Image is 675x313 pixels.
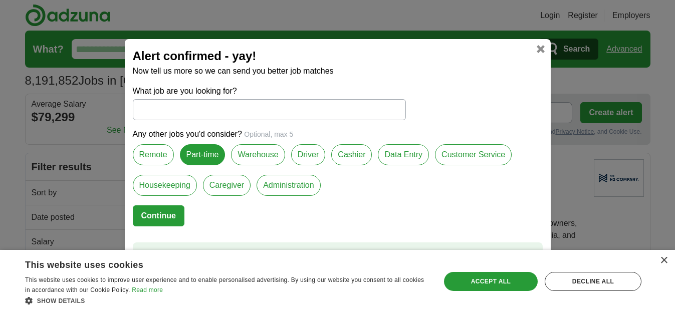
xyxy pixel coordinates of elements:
[244,130,293,138] span: Optional, max 5
[139,248,200,260] a: ❮ Back to search
[25,295,428,305] div: Show details
[133,144,174,165] label: Remote
[231,144,285,165] label: Warehouse
[132,286,163,293] a: Read more, opens a new window
[25,256,403,271] div: This website uses cookies
[133,47,543,65] h2: Alert confirmed - yay!
[133,175,197,196] label: Housekeeping
[378,144,429,165] label: Data Entry
[133,85,406,97] label: What job are you looking for?
[331,144,372,165] label: Cashier
[512,248,537,260] a: Skip ❯
[545,272,641,291] div: Decline all
[25,276,424,293] span: This website uses cookies to improve user experience and to enable personalised advertising. By u...
[257,175,320,196] label: Administration
[203,175,251,196] label: Caregiver
[133,205,184,226] button: Continue
[180,144,226,165] label: Part-time
[444,272,538,291] div: Accept all
[291,144,326,165] label: Driver
[660,257,667,264] div: Close
[133,65,543,77] p: Now tell us more so we can send you better job matches
[435,144,512,165] label: Customer Service
[133,128,543,140] p: Any other jobs you'd consider?
[37,297,85,304] span: Show details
